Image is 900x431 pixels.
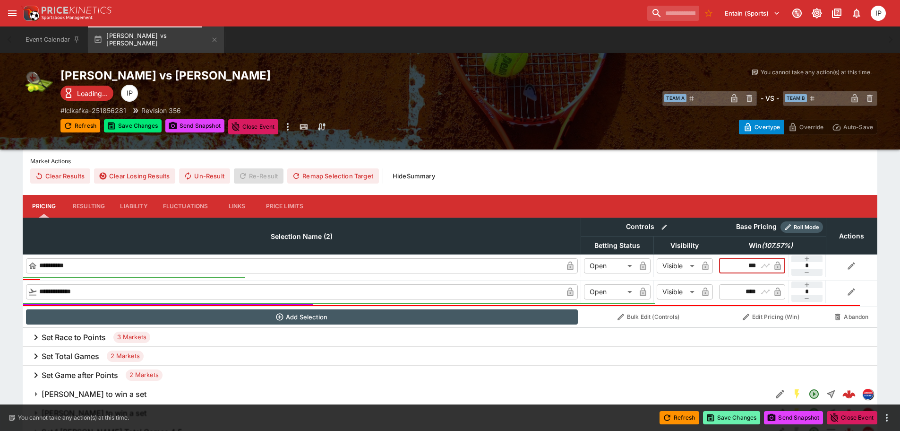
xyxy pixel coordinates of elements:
[842,387,856,401] img: logo-cerberus--red.svg
[703,411,761,424] button: Save Changes
[4,5,21,22] button: open drawer
[780,221,823,233] div: Show/hide Price Roll mode configuration.
[789,5,806,22] button: Connected to PK
[88,26,224,53] button: [PERSON_NAME] vs [PERSON_NAME]
[234,168,283,184] span: Re-Result
[121,85,138,102] div: Isaac Plummer
[660,411,699,424] button: Refresh
[664,94,686,102] span: Team A
[823,386,840,403] button: Straight
[785,94,807,102] span: Team B
[23,404,771,422] button: [PERSON_NAME] to win a set
[806,386,823,403] button: Open
[65,195,112,218] button: Resulting
[23,385,771,404] button: [PERSON_NAME] to win a set
[21,4,40,23] img: PriceKinetics Logo
[387,168,441,184] button: HideSummary
[808,388,820,400] svg: Open
[23,68,53,98] img: tennis.png
[739,120,877,134] div: Start From
[94,168,175,184] button: Clear Losing Results
[179,168,230,184] button: Un-Result
[842,387,856,401] div: bc8ca8d0-4eb7-4438-bda1-ea3bdc8dca3c
[840,385,858,404] a: bc8ca8d0-4eb7-4438-bda1-ea3bdc8dca3c
[828,120,877,134] button: Auto-Save
[761,68,872,77] p: You cannot take any action(s) at this time.
[581,218,716,236] th: Controls
[155,195,216,218] button: Fluctuations
[826,218,877,254] th: Actions
[584,240,651,251] span: Betting Status
[107,352,144,361] span: 2 Markets
[848,5,865,22] button: Notifications
[840,404,858,422] a: ec763584-c955-450e-9b30-bb6a38991fa5
[287,168,379,184] button: Remap Selection Target
[260,231,343,242] span: Selection Name (2)
[732,221,780,233] div: Base Pricing
[77,88,108,98] p: Loading...
[30,154,870,168] label: Market Actions
[657,284,698,299] div: Visible
[761,93,779,103] h6: - VS -
[754,122,780,132] p: Overtype
[23,195,65,218] button: Pricing
[30,168,90,184] button: Clear Results
[660,240,709,251] span: Visibility
[657,258,698,273] div: Visible
[863,389,873,399] img: lclkafka
[719,309,823,325] button: Edit Pricing (Win)
[739,120,784,134] button: Overtype
[18,413,129,422] p: You cannot take any action(s) at this time.
[808,5,825,22] button: Toggle light/dark mode
[862,388,874,400] div: lclkafka
[584,258,635,273] div: Open
[738,240,803,251] span: Win(107.57%)
[647,6,699,21] input: search
[60,68,469,83] h2: Copy To Clipboard
[881,412,892,423] button: more
[868,3,889,24] button: Isaac Plummer
[42,16,93,20] img: Sportsbook Management
[784,120,828,134] button: Override
[42,7,111,14] img: PriceKinetics
[799,122,823,132] p: Override
[60,106,126,115] p: Copy To Clipboard
[771,386,789,403] button: Edit Detail
[258,195,311,218] button: Price Limits
[828,5,845,22] button: Documentation
[829,309,874,325] button: Abandon
[871,6,886,21] div: Isaac Plummer
[42,333,106,343] h6: Set Race to Points
[42,352,99,361] h6: Set Total Games
[216,195,258,218] button: Links
[126,370,163,380] span: 2 Markets
[790,223,823,231] span: Roll Mode
[719,6,786,21] button: Select Tenant
[26,309,578,325] button: Add Selection
[583,309,713,325] button: Bulk Edit (Controls)
[827,411,877,424] button: Close Event
[42,370,118,380] h6: Set Game after Points
[20,26,86,53] button: Event Calendar
[701,6,716,21] button: No Bookmarks
[228,119,279,134] button: Close Event
[141,106,181,115] p: Revision 356
[762,240,793,251] em: ( 107.57 %)
[282,119,293,134] button: more
[658,221,670,233] button: Bulk edit
[584,284,635,299] div: Open
[60,119,100,132] button: Refresh
[789,386,806,403] button: SGM Enabled
[843,122,873,132] p: Auto-Save
[165,119,224,132] button: Send Snapshot
[104,119,162,132] button: Save Changes
[112,195,155,218] button: Liability
[764,411,823,424] button: Send Snapshot
[42,389,146,399] h6: [PERSON_NAME] to win a set
[113,333,150,342] span: 3 Markets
